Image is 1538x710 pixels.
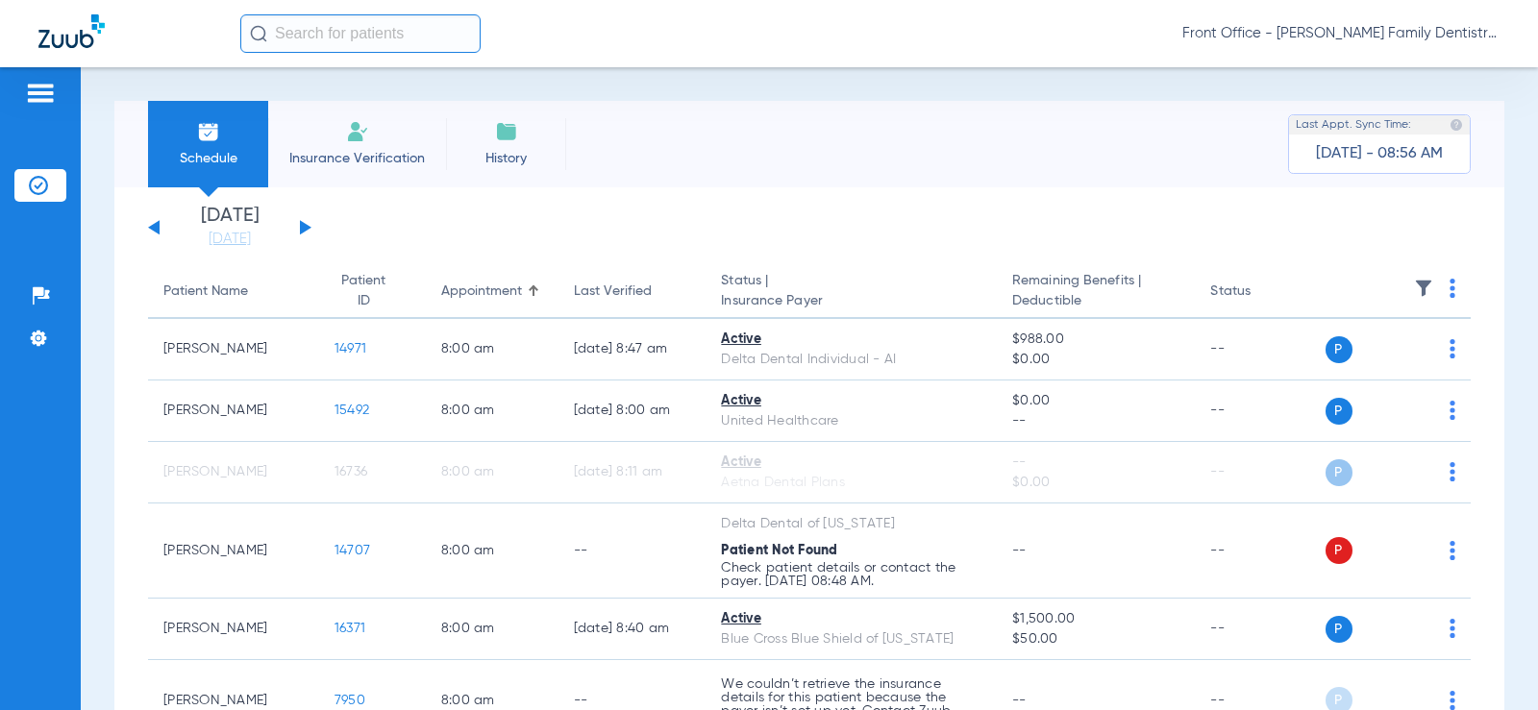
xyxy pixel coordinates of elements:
[426,503,558,599] td: 8:00 AM
[1012,544,1027,557] span: --
[335,404,369,417] span: 15492
[1450,541,1455,560] img: group-dot-blue.svg
[1012,629,1179,649] span: $50.00
[1450,462,1455,481] img: group-dot-blue.svg
[460,149,552,168] span: History
[706,265,997,319] th: Status |
[721,291,981,311] span: Insurance Payer
[162,149,254,168] span: Schedule
[148,599,319,660] td: [PERSON_NAME]
[1012,694,1027,707] span: --
[426,319,558,380] td: 8:00 AM
[1326,616,1352,643] span: P
[148,319,319,380] td: [PERSON_NAME]
[250,25,267,42] img: Search Icon
[1012,609,1179,629] span: $1,500.00
[1012,453,1179,473] span: --
[1195,319,1325,380] td: --
[1326,459,1352,486] span: P
[558,599,707,660] td: [DATE] 8:40 AM
[335,342,366,355] span: 14971
[335,694,365,707] span: 7950
[721,544,837,557] span: Patient Not Found
[721,391,981,411] div: Active
[1326,398,1352,425] span: P
[721,411,981,431] div: United Healthcare
[1012,391,1179,411] span: $0.00
[1012,330,1179,350] span: $988.00
[197,120,220,143] img: Schedule
[283,149,432,168] span: Insurance Verification
[1012,350,1179,370] span: $0.00
[240,14,481,53] input: Search for patients
[721,473,981,493] div: Aetna Dental Plans
[346,120,369,143] img: Manual Insurance Verification
[335,271,393,311] div: Patient ID
[163,282,248,302] div: Patient Name
[335,465,367,478] span: 16736
[1316,144,1443,163] span: [DATE] - 08:56 AM
[1012,473,1179,493] span: $0.00
[721,514,981,534] div: Delta Dental of [US_STATE]
[1195,503,1325,599] td: --
[574,282,691,302] div: Last Verified
[721,609,981,629] div: Active
[335,622,365,635] span: 16371
[1182,24,1500,43] span: Front Office - [PERSON_NAME] Family Dentistry
[721,561,981,588] p: Check patient details or contact the payer. [DATE] 08:48 AM.
[1450,279,1455,298] img: group-dot-blue.svg
[1012,411,1179,431] span: --
[426,599,558,660] td: 8:00 AM
[1195,380,1325,442] td: --
[721,350,981,370] div: Delta Dental Individual - AI
[721,330,981,350] div: Active
[574,282,652,302] div: Last Verified
[38,14,105,48] img: Zuub Logo
[495,120,518,143] img: History
[558,380,707,442] td: [DATE] 8:00 AM
[148,442,319,503] td: [PERSON_NAME]
[426,380,558,442] td: 8:00 AM
[721,453,981,473] div: Active
[1012,291,1179,311] span: Deductible
[441,282,522,302] div: Appointment
[25,82,56,105] img: hamburger-icon
[441,282,543,302] div: Appointment
[721,629,981,649] div: Blue Cross Blue Shield of [US_STATE]
[335,271,410,311] div: Patient ID
[1195,265,1325,319] th: Status
[997,265,1195,319] th: Remaining Benefits |
[1195,442,1325,503] td: --
[172,207,287,249] li: [DATE]
[1450,339,1455,358] img: group-dot-blue.svg
[1195,599,1325,660] td: --
[426,442,558,503] td: 8:00 AM
[558,503,707,599] td: --
[1450,118,1463,132] img: last sync help info
[148,380,319,442] td: [PERSON_NAME]
[1326,537,1352,564] span: P
[335,544,370,557] span: 14707
[163,282,304,302] div: Patient Name
[172,230,287,249] a: [DATE]
[1296,115,1411,135] span: Last Appt. Sync Time:
[148,503,319,599] td: [PERSON_NAME]
[558,442,707,503] td: [DATE] 8:11 AM
[1442,618,1538,710] iframe: Chat Widget
[1450,401,1455,420] img: group-dot-blue.svg
[1326,336,1352,363] span: P
[1414,279,1433,298] img: filter.svg
[558,319,707,380] td: [DATE] 8:47 AM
